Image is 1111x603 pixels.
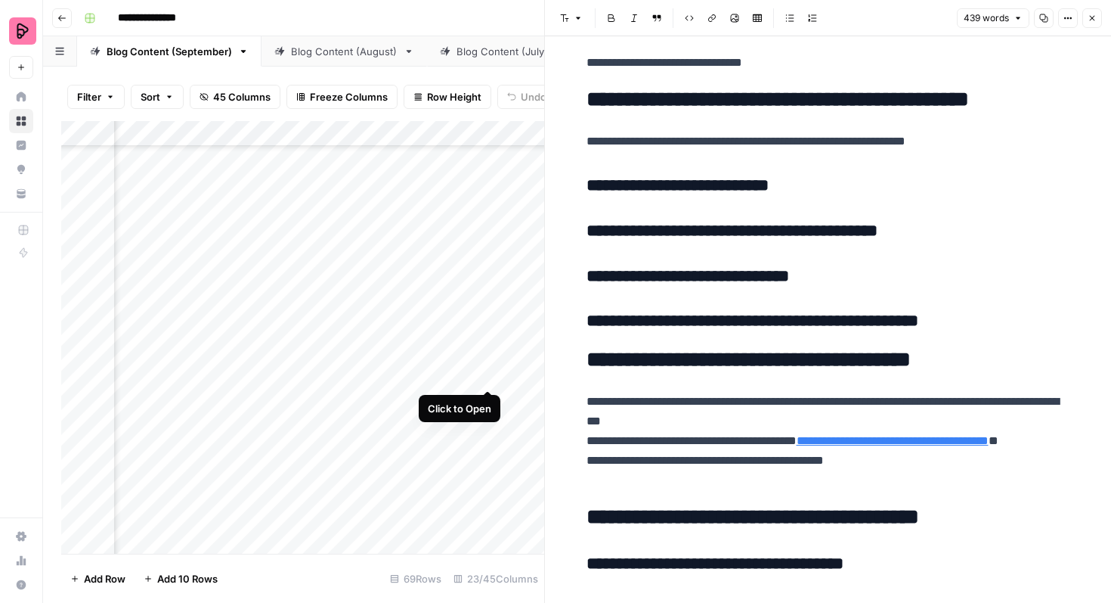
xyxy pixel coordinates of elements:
span: Row Height [427,89,481,104]
button: 45 Columns [190,85,280,109]
div: Blog Content (July) [456,44,549,59]
button: Freeze Columns [286,85,398,109]
button: Add 10 Rows [135,567,227,591]
span: Undo [521,89,546,104]
button: Add Row [61,567,135,591]
button: 439 words [957,8,1029,28]
div: Click to Open [428,401,491,416]
a: Usage [9,549,33,573]
a: Home [9,85,33,109]
span: Add Row [84,571,125,586]
a: Insights [9,133,33,157]
span: Freeze Columns [310,89,388,104]
button: Undo [497,85,556,109]
span: Filter [77,89,101,104]
a: Your Data [9,182,33,206]
button: Workspace: Preply [9,12,33,50]
div: 23/45 Columns [447,567,544,591]
div: 69 Rows [384,567,447,591]
a: Blog Content (July) [427,36,579,67]
span: Add 10 Rows [157,571,218,586]
span: 439 words [964,11,1009,25]
a: Blog Content (August) [262,36,427,67]
a: Blog Content (September) [77,36,262,67]
button: Sort [131,85,184,109]
div: Blog Content (September) [107,44,232,59]
a: Opportunities [9,157,33,182]
div: Blog Content (August) [291,44,398,59]
button: Help + Support [9,573,33,597]
a: Settings [9,524,33,549]
span: 45 Columns [213,89,271,104]
button: Filter [67,85,125,109]
button: Row Height [404,85,491,109]
img: Preply Logo [9,17,36,45]
a: Browse [9,109,33,133]
span: Sort [141,89,160,104]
